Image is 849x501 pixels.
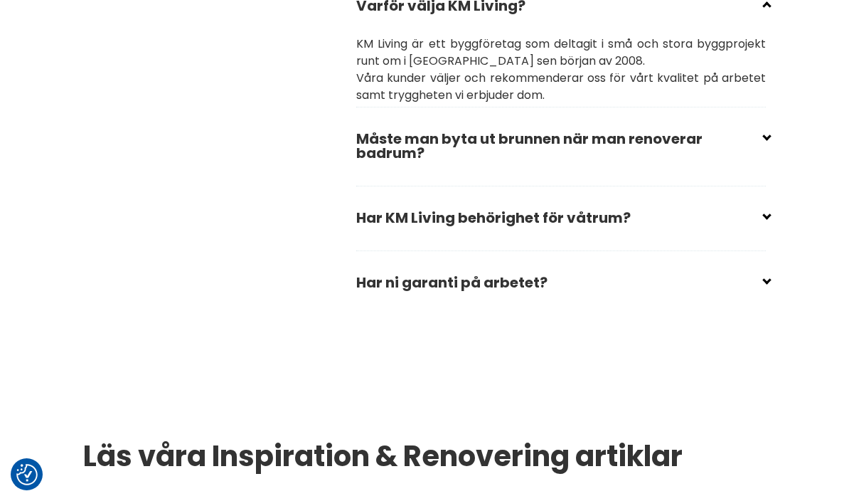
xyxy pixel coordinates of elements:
[356,70,766,104] p: Våra kunder väljer och rekommenderar oss för vårt kvalitet på arbetet samt tryggheten vi erbjuder...
[356,199,766,248] h2: Har KM Living behörighet för våtrum?
[356,120,766,183] h2: Måste man byta ut brunnen när man renoverar badrum?
[356,36,766,70] p: KM Living är ett byggföretag som deltagit i små och stora byggprojekt runt om i [GEOGRAPHIC_DATA]...
[16,464,38,485] button: Samtyckesinställningar
[16,464,38,485] img: Revisit consent button
[83,441,683,473] h1: Läs våra Inspiration & Renovering artiklar
[356,264,766,312] h2: Har ni garanti på arbetet?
